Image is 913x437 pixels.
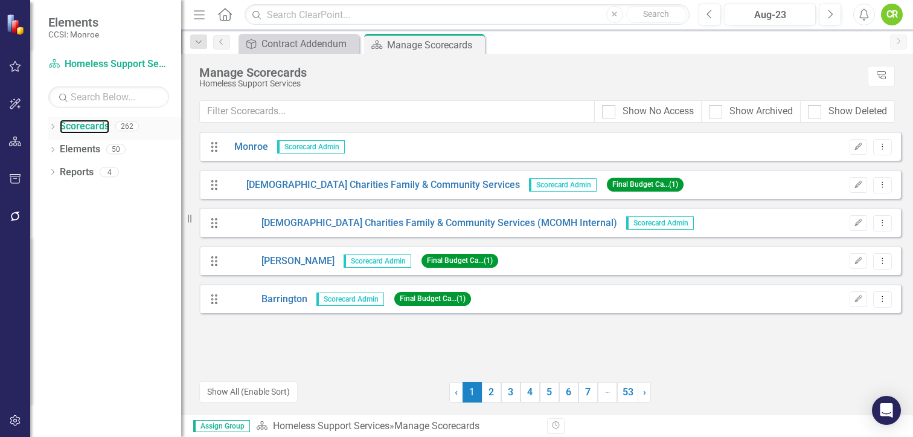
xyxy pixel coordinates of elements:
a: Homeless Support Services [48,57,169,71]
span: Scorecard Admin [344,254,411,268]
input: Filter Scorecards... [199,100,595,123]
a: [DEMOGRAPHIC_DATA] Charities Family & Community Services (MCOMH Internal) [225,216,617,230]
a: 2 [482,382,501,403]
span: Scorecard Admin [626,216,694,230]
div: Open Intercom Messenger [872,396,901,425]
div: Manage Scorecards [387,37,482,53]
a: Elements [60,143,100,157]
button: CR [881,4,903,25]
button: Show All (Enable Sort) [199,381,298,403]
span: Scorecard Admin [529,178,597,192]
div: 4 [100,167,119,177]
span: Final Budget Ca...(1) [421,254,498,268]
span: Search [643,9,669,19]
div: Show Deleted [828,105,887,118]
span: Scorecard Admin [277,140,345,154]
div: Manage Scorecards [199,66,862,79]
div: Aug-23 [729,8,812,22]
a: [DEMOGRAPHIC_DATA] Charities Family & Community Services [225,178,520,192]
a: 4 [521,382,540,403]
a: Reports [60,166,94,180]
input: Search Below... [48,86,169,108]
a: Homeless Support Services [273,420,389,432]
span: Elements [48,15,99,30]
a: [PERSON_NAME] [225,254,335,268]
span: › [643,386,646,398]
div: Homeless Support Services [199,79,862,88]
a: Monroe [225,140,268,154]
span: 1 [463,382,482,403]
input: Search ClearPoint... [245,4,690,25]
a: 7 [578,382,598,403]
div: » Manage Scorecards [256,419,538,433]
div: 262 [115,121,139,132]
a: Scorecards [60,120,109,134]
a: 5 [540,382,559,403]
div: Contract Addendum [261,36,356,51]
span: Scorecard Admin [316,293,384,306]
button: Search [626,6,687,23]
img: ClearPoint Strategy [6,13,27,34]
span: Final Budget Ca...(1) [394,292,471,306]
span: Assign Group [193,420,250,432]
span: Final Budget Ca...(1) [607,178,684,192]
small: CCSI: Monroe [48,30,99,39]
a: 53 [617,382,638,403]
a: 6 [559,382,578,403]
div: Show Archived [729,105,793,118]
div: Show No Access [623,105,694,118]
a: Barrington [225,293,307,306]
a: Contract Addendum [242,36,356,51]
span: ‹ [455,386,458,398]
button: Aug-23 [725,4,816,25]
div: 50 [106,144,126,155]
a: 3 [501,382,521,403]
